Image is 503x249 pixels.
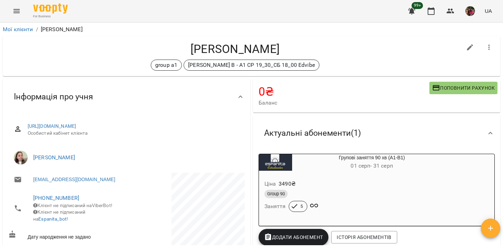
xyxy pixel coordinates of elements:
span: Особистий кабінет клієнта [28,130,239,137]
p: group a1 [155,61,177,69]
span: For Business [33,14,68,19]
span: Group 90 [264,191,288,197]
span: UA [485,7,492,15]
div: Актуальні абонементи(1) [253,115,501,151]
div: Інформація про учня [3,79,250,115]
h6: Заняття [264,202,286,211]
span: 5 [296,203,307,210]
button: Додати Абонемент [259,229,329,246]
li: / [36,25,38,34]
button: UA [482,5,495,17]
button: Групові заняття 90 хв (А1-В1)01 серп- 31 серпЦіна3490₴Group 90Заняття5 [259,154,452,220]
a: Мої клієнти [3,26,33,33]
h4: 0 ₴ [259,85,429,99]
button: Поповнити рахунок [429,82,497,94]
p: 3490 ₴ [279,180,296,188]
span: Додати Абонемент [264,233,323,241]
h6: Ціна [264,179,276,189]
span: Інформація про учня [14,91,93,102]
span: Баланс [259,99,429,107]
img: 7105fa523d679504fad829f6fcf794f1.JPG [465,6,475,16]
div: Групові заняття 90 хв (А1-В1) [292,154,452,171]
span: 01 серп - 31 серп [351,162,393,169]
span: 99+ [412,2,423,9]
div: Дату народження не задано [7,229,127,242]
a: [PHONE_NUMBER] [33,195,79,201]
button: Menu [8,3,25,19]
a: [EMAIL_ADDRESS][DOMAIN_NAME] [33,176,115,183]
h4: [PERSON_NAME] [8,42,462,56]
p: [PERSON_NAME] [41,25,83,34]
span: Актуальні абонементи ( 1 ) [264,128,361,139]
a: Espanita_bot [38,216,67,222]
svg: Необмежені відвідування [310,202,318,210]
span: Поповнити рахунок [432,84,495,92]
span: Історія абонементів [337,233,391,241]
div: Групові заняття 90 хв (А1-В1) [259,154,292,171]
button: Історія абонементів [331,231,397,243]
a: [PERSON_NAME] [33,154,75,161]
span: Клієнт не підписаний на ! [33,209,85,222]
nav: breadcrumb [3,25,500,34]
img: Кожухар Валерія [14,151,28,164]
div: group a1 [151,60,182,71]
img: Voopty Logo [33,3,68,14]
a: [URL][DOMAIN_NAME] [28,123,76,129]
p: [PERSON_NAME] В - А1 СР 19_30_СБ 18_00 Edvibe [188,61,315,69]
span: Клієнт не підписаний на ViberBot! [33,203,112,208]
div: [PERSON_NAME] В - А1 СР 19_30_СБ 18_00 Edvibe [184,60,319,71]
